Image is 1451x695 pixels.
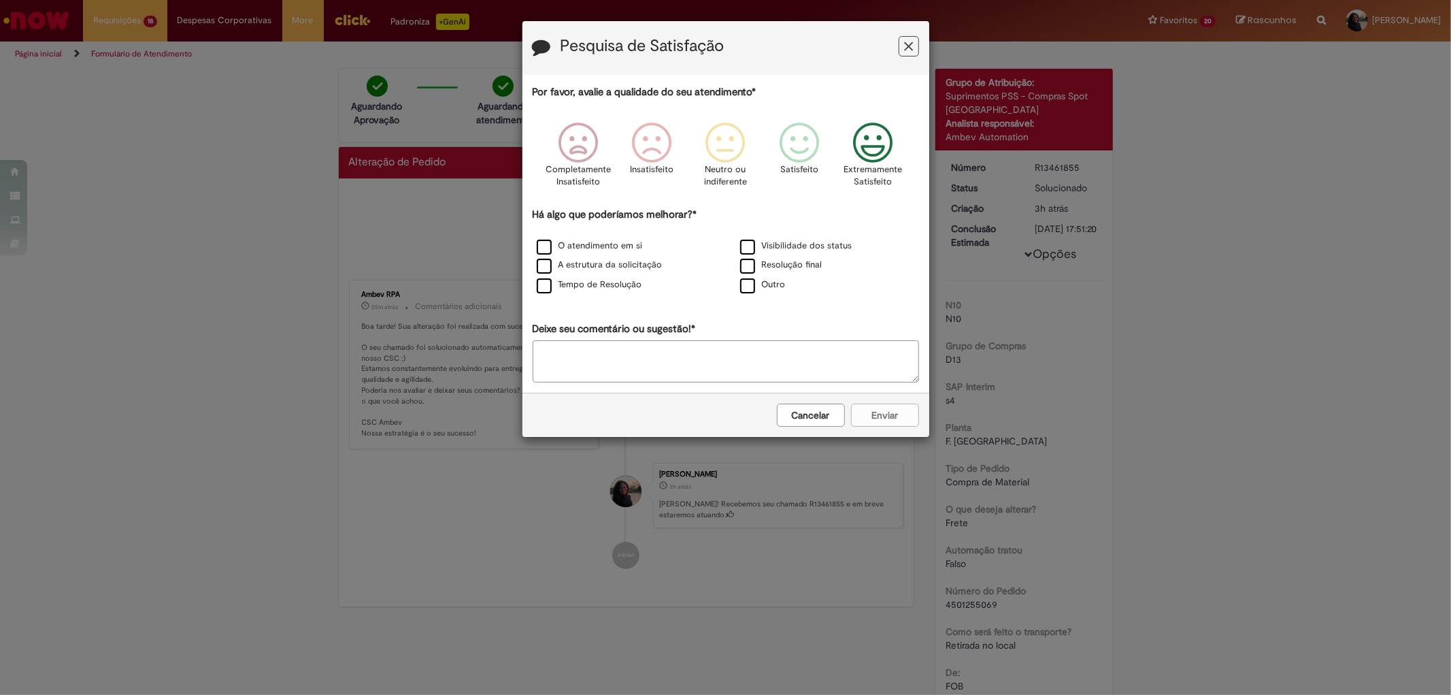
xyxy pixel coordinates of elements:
[740,278,786,291] label: Outro
[544,112,613,206] div: Completamente Insatisfeito
[533,208,919,295] div: Há algo que poderíamos melhorar?*
[533,85,756,99] label: Por favor, avalie a qualidade do seu atendimento*
[777,404,845,427] button: Cancelar
[630,163,673,176] p: Insatisfeito
[838,112,907,206] div: Extremamente Satisfeito
[537,259,663,272] label: A estrutura da solicitação
[780,163,818,176] p: Satisfeito
[537,240,643,253] label: O atendimento em si
[533,322,696,336] label: Deixe seu comentário ou sugestão!*
[765,112,834,206] div: Satisfeito
[537,278,642,291] label: Tempo de Resolução
[844,163,902,189] p: Extremamente Satisfeito
[740,240,852,253] label: Visibilidade dos status
[546,163,611,189] p: Completamente Insatisfeito
[561,37,724,55] label: Pesquisa de Satisfação
[617,112,686,206] div: Insatisfeito
[740,259,822,272] label: Resolução final
[701,163,750,189] p: Neutro ou indiferente
[690,112,760,206] div: Neutro ou indiferente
